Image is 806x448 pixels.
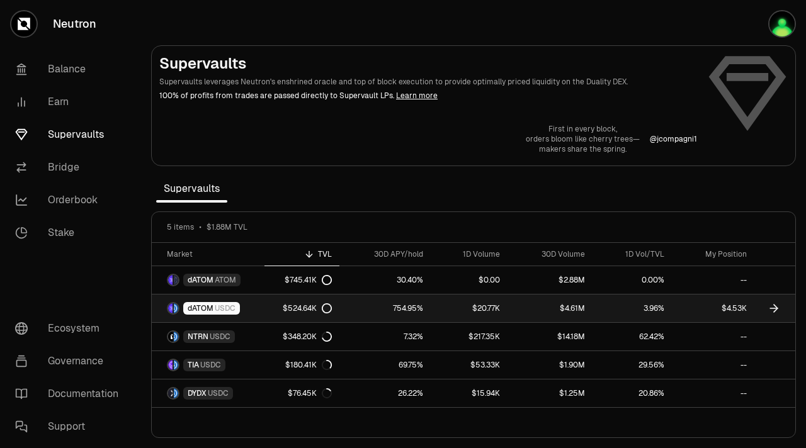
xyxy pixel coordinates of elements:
[215,275,236,285] span: ATOM
[264,323,339,350] a: $348.20K
[174,388,178,398] img: USDC Logo
[272,249,332,259] div: TVL
[285,275,332,285] div: $745.41K
[347,249,423,259] div: 30D APY/hold
[526,144,640,154] p: makers share the spring.
[769,11,795,36] img: xxx
[600,249,664,259] div: 1D Vol/TVL
[508,323,592,350] a: $14.18M
[188,332,208,342] span: NTRN
[679,249,747,259] div: My Position
[168,360,173,370] img: TIA Logo
[5,184,136,216] a: Orderbook
[168,388,173,398] img: DYDX Logo
[5,86,136,118] a: Earn
[5,378,136,410] a: Documentation
[264,294,339,322] a: $524.64K
[508,294,592,322] a: $4.61M
[438,249,501,259] div: 1D Volume
[672,351,754,379] a: --
[5,118,136,151] a: Supervaults
[650,134,697,144] p: @ jcompagni1
[167,222,194,232] span: 5 items
[152,379,264,407] a: DYDX LogoUSDC LogoDYDXUSDC
[593,351,672,379] a: 29.56%
[152,351,264,379] a: TIA LogoUSDC LogoTIAUSDC
[339,323,431,350] a: 7.32%
[5,53,136,86] a: Balance
[593,266,672,294] a: 0.00%
[200,360,221,370] span: USDC
[431,379,508,407] a: $15.94K
[431,323,508,350] a: $217.35K
[174,275,178,285] img: ATOM Logo
[283,332,332,342] div: $348.20K
[431,266,508,294] a: $0.00
[283,303,332,313] div: $524.64K
[264,351,339,379] a: $180.41K
[431,351,508,379] a: $53.33K
[515,249,584,259] div: 30D Volume
[152,323,264,350] a: NTRN LogoUSDC LogoNTRNUSDC
[339,379,431,407] a: 26.22%
[188,388,207,398] span: DYDX
[593,379,672,407] a: 20.86%
[339,266,431,294] a: 30.40%
[339,294,431,322] a: 754.95%
[208,388,229,398] span: USDC
[526,124,640,154] a: First in every block,orders bloom like cherry trees—makers share the spring.
[508,351,592,379] a: $1.90M
[159,90,697,101] p: 100% of profits from trades are passed directly to Supervault LPs.
[431,294,508,322] a: $20.77K
[285,360,332,370] div: $180.41K
[526,134,640,144] p: orders bloom like cherry trees—
[210,332,230,342] span: USDC
[650,134,697,144] a: @jcompagni1
[215,303,236,313] span: USDC
[339,351,431,379] a: 69.75%
[188,275,213,285] span: dATOM
[264,379,339,407] a: $76.45K
[396,91,438,101] a: Learn more
[5,216,136,249] a: Stake
[508,266,592,294] a: $2.88M
[174,360,178,370] img: USDC Logo
[156,176,227,201] span: Supervaults
[288,388,332,398] div: $76.45K
[188,360,199,370] span: TIA
[5,151,136,184] a: Bridge
[672,266,754,294] a: --
[5,410,136,443] a: Support
[159,76,697,87] p: Supervaults leverages Neutron's enshrined oracle and top of block execution to provide optimally ...
[174,303,178,313] img: USDC Logo
[207,222,247,232] span: $1.88M TVL
[672,323,754,350] a: --
[174,332,178,342] img: USDC Logo
[168,275,173,285] img: dATOM Logo
[168,303,173,313] img: dATOM Logo
[168,332,173,342] img: NTRN Logo
[188,303,213,313] span: dATOM
[593,323,672,350] a: 62.42%
[593,294,672,322] a: 3.96%
[672,379,754,407] a: --
[5,312,136,345] a: Ecosystem
[152,294,264,322] a: dATOM LogoUSDC LogodATOMUSDC
[167,249,257,259] div: Market
[159,53,697,74] h2: Supervaults
[672,294,754,322] a: $4.53K
[5,345,136,378] a: Governance
[264,266,339,294] a: $745.41K
[508,379,592,407] a: $1.25M
[526,124,640,134] p: First in every block,
[152,266,264,294] a: dATOM LogoATOM LogodATOMATOM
